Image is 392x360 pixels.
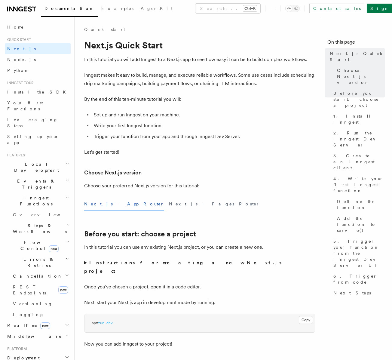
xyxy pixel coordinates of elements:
span: Leveraging Steps [7,117,58,128]
button: Toggle dark mode [285,5,300,12]
a: Python [5,65,71,76]
span: new [58,286,68,294]
li: Set up and run Inngest on your machine. [92,111,315,119]
span: Node.js [7,57,36,62]
a: REST Endpointsnew [11,282,71,298]
span: Documentation [44,6,94,11]
a: Logging [11,309,71,320]
span: Flow Control [11,239,66,251]
button: Cancellation [11,271,71,282]
a: Next.js [5,43,71,54]
button: Errors & Retries [11,254,71,271]
span: run [98,321,104,325]
span: Install the SDK [7,90,69,94]
button: Next.js - App Router [84,197,164,211]
a: Leveraging Steps [5,114,71,131]
button: Realtimenew [5,320,71,331]
a: Install the SDK [5,87,71,97]
span: Inngest tour [5,81,34,85]
a: Versioning [11,298,71,309]
button: Next.js - Pages Router [169,197,260,211]
a: 5. Trigger your function from the Inngest Dev Server UI [331,236,385,271]
span: 3. Create an Inngest client [333,153,385,171]
p: Now you can add Inngest to your project! [84,340,315,348]
a: 3. Create an Inngest client [331,150,385,173]
span: Inngest Functions [5,195,65,207]
span: Features [5,153,25,158]
p: Choose your preferred Next.js version for this tutorial: [84,182,315,190]
span: Steps & Workflows [11,223,67,235]
button: Flow Controlnew [11,237,71,254]
a: AgentKit [137,2,176,16]
a: Add the function to serve() [335,213,385,236]
div: Inngest Functions [5,209,71,320]
span: 6. Trigger from code [333,273,385,285]
p: Once you've chosen a project, open it in a code editor. [84,283,315,291]
p: Let's get started! [84,148,315,156]
span: Setting up your app [7,134,59,145]
span: Logging [13,312,44,317]
span: Choose Next.js version [337,67,385,85]
h4: On this page [327,38,385,48]
span: Platform [5,346,27,351]
summary: Instructions for creating a new Next.js project [84,259,315,275]
h1: Next.js Quick Start [84,40,315,51]
li: Write your first Inngest function. [92,122,315,130]
span: Add the function to serve() [337,215,385,233]
span: Quick start [5,37,31,42]
span: Home [7,24,24,30]
a: 1. Install Inngest [331,111,385,128]
a: Documentation [41,2,98,17]
p: In this tutorial you will add Inngest to a Next.js app to see how easy it can be to build complex... [84,55,315,64]
span: Before you start: choose a project [333,90,385,108]
a: Choose Next.js version [84,168,142,177]
a: Next Steps [331,288,385,298]
span: 5. Trigger your function from the Inngest Dev Server UI [333,238,385,268]
span: Overview [13,212,75,217]
span: Middleware [5,333,62,339]
span: Local Development [5,161,66,173]
a: Examples [98,2,137,16]
span: Python [7,68,29,73]
span: Cancellation [11,273,63,279]
a: Define the function [335,196,385,213]
span: npm [92,321,98,325]
span: REST Endpoints [13,285,46,295]
button: Search...Ctrl+K [195,4,260,13]
a: Next.js Quick Start [327,48,385,65]
span: Versioning [13,301,53,306]
button: Steps & Workflows [11,220,71,237]
a: Setting up your app [5,131,71,148]
strong: Instructions for creating a new Next.js project [84,260,283,274]
a: Your first Functions [5,97,71,114]
span: Realtime [5,322,50,328]
span: 1. Install Inngest [333,113,385,125]
span: new [49,245,59,252]
p: In this tutorial you can use any existing Next.js project, or you can create a new one. [84,243,315,251]
kbd: Ctrl+K [243,5,257,11]
span: Examples [101,6,133,11]
span: Your first Functions [7,100,43,111]
li: Trigger your function from your app and through Inngest Dev Server. [92,132,315,141]
a: Node.js [5,54,71,65]
a: 6. Trigger from code [331,271,385,288]
span: Define the function [337,198,385,211]
span: Next Steps [333,290,371,296]
a: Home [5,22,71,32]
a: 2. Run the Inngest Dev Server [331,128,385,150]
a: Before you start: choose a project [331,88,385,111]
span: new [40,322,50,329]
span: Events & Triggers [5,178,66,190]
button: Events & Triggers [5,176,71,192]
button: Copy [299,316,313,324]
span: Next.js Quick Start [330,51,385,63]
p: Next, start your Next.js app in development mode by running: [84,298,315,307]
p: By the end of this ten-minute tutorial you will: [84,95,315,103]
span: Errors & Retries [11,256,65,268]
a: Quick start [84,26,125,32]
span: dev [106,321,113,325]
a: Overview [11,209,71,220]
p: Inngest makes it easy to build, manage, and execute reliable workflows. Some use cases include sc... [84,71,315,88]
button: Middleware [5,331,71,342]
span: AgentKit [141,6,173,11]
